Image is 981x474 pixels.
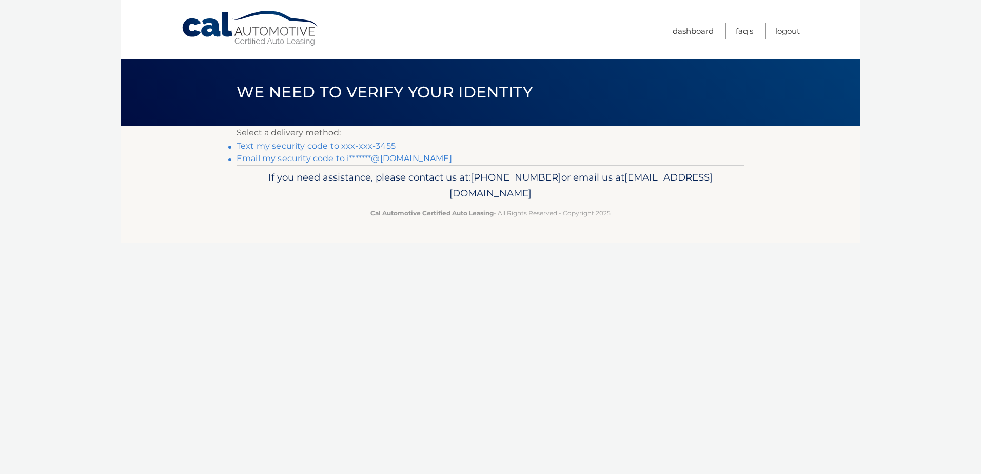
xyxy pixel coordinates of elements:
p: - All Rights Reserved - Copyright 2025 [243,208,738,219]
p: Select a delivery method: [237,126,744,140]
a: Email my security code to i*******@[DOMAIN_NAME] [237,153,452,163]
p: If you need assistance, please contact us at: or email us at [243,169,738,202]
span: We need to verify your identity [237,83,533,102]
span: [PHONE_NUMBER] [470,171,561,183]
a: Cal Automotive [181,10,320,47]
a: FAQ's [736,23,753,39]
strong: Cal Automotive Certified Auto Leasing [370,209,494,217]
a: Text my security code to xxx-xxx-3455 [237,141,396,151]
a: Dashboard [673,23,714,39]
a: Logout [775,23,800,39]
